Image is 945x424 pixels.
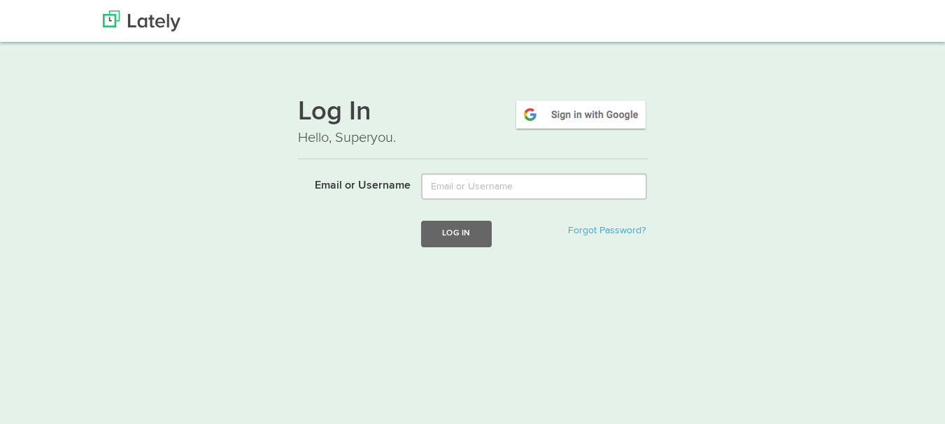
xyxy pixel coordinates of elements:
h1: Log In [298,98,648,128]
img: google-signin.png [514,98,648,131]
a: Forgot Password? [568,226,646,235]
input: Email or Username [421,173,647,200]
img: Lately [103,10,180,31]
label: Email or Username [287,173,411,194]
p: Hello, Superyou. [298,128,648,148]
button: Log In [421,221,491,247]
